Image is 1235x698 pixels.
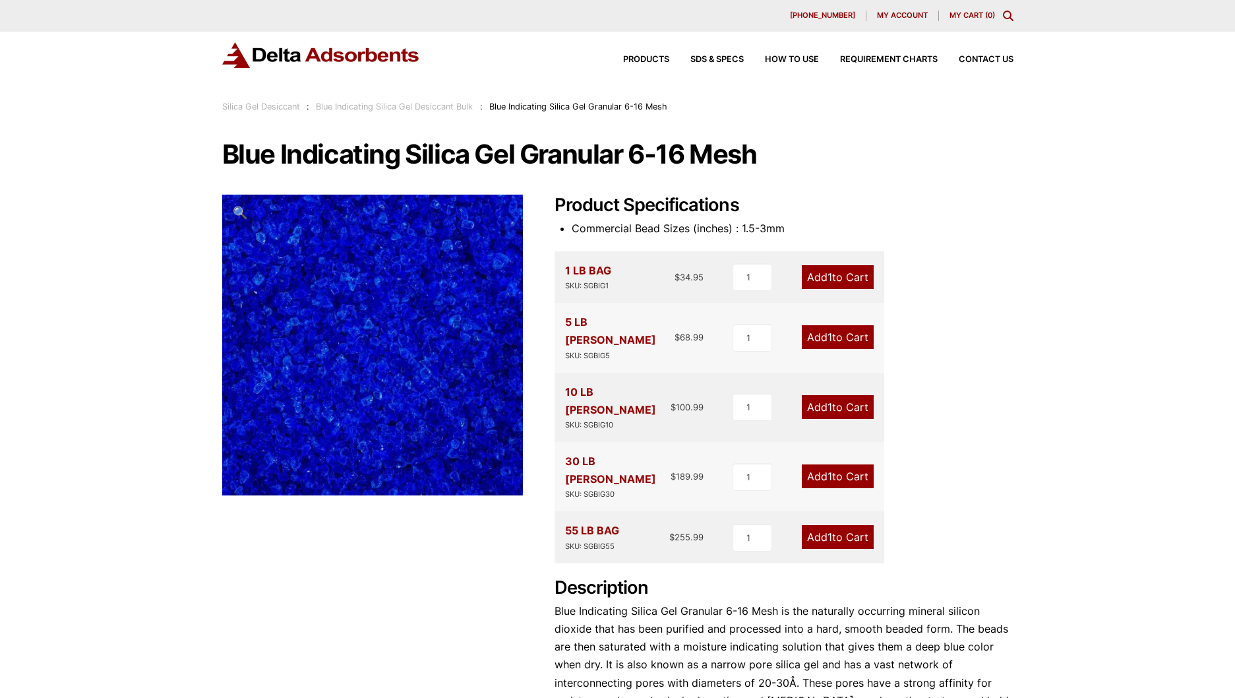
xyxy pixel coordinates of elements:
[233,205,248,220] span: 🔍
[938,55,1013,64] a: Contact Us
[675,332,704,342] bdi: 68.99
[828,530,832,544] span: 1
[565,522,619,552] div: 55 LB BAG
[828,270,832,284] span: 1
[565,383,671,431] div: 10 LB [PERSON_NAME]
[949,11,995,20] a: My Cart (0)
[866,11,939,21] a: My account
[565,350,675,362] div: SKU: SGBIG5
[675,332,680,342] span: $
[790,12,855,19] span: [PHONE_NUMBER]
[307,102,309,111] span: :
[565,280,611,292] div: SKU: SGBIG1
[744,55,819,64] a: How to Use
[988,11,992,20] span: 0
[828,331,832,344] span: 1
[565,540,619,553] div: SKU: SGBIG55
[819,55,938,64] a: Requirement Charts
[572,220,1013,238] li: Commercial Bead Sizes (inches) : 1.5-3mm
[222,195,258,231] a: View full-screen image gallery
[802,265,874,289] a: Add1to Cart
[877,12,928,19] span: My account
[828,400,832,414] span: 1
[959,55,1013,64] span: Contact Us
[565,419,671,431] div: SKU: SGBIG10
[840,55,938,64] span: Requirement Charts
[669,532,704,542] bdi: 255.99
[671,402,704,412] bdi: 100.99
[675,272,704,282] bdi: 34.95
[222,141,1013,168] h1: Blue Indicating Silica Gel Granular 6-16 Mesh
[802,525,874,549] a: Add1to Cart
[565,313,675,362] div: 5 LB [PERSON_NAME]
[671,471,704,482] bdi: 189.99
[765,55,819,64] span: How to Use
[555,577,1013,599] h2: Description
[669,532,675,542] span: $
[828,470,832,483] span: 1
[1003,11,1013,21] div: Toggle Modal Content
[671,402,676,412] span: $
[802,325,874,349] a: Add1to Cart
[222,102,300,111] a: Silica Gel Desiccant
[802,464,874,488] a: Add1to Cart
[675,272,680,282] span: $
[623,55,669,64] span: Products
[480,102,483,111] span: :
[802,395,874,419] a: Add1to Cart
[565,453,671,501] div: 30 LB [PERSON_NAME]
[565,488,671,501] div: SKU: SGBIG30
[565,262,611,292] div: 1 LB BAG
[489,102,667,111] span: Blue Indicating Silica Gel Granular 6-16 Mesh
[690,55,744,64] span: SDS & SPECS
[222,42,420,68] img: Delta Adsorbents
[669,55,744,64] a: SDS & SPECS
[779,11,866,21] a: [PHONE_NUMBER]
[316,102,473,111] a: Blue Indicating Silica Gel Desiccant Bulk
[602,55,669,64] a: Products
[555,195,1013,216] h2: Product Specifications
[671,471,676,482] span: $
